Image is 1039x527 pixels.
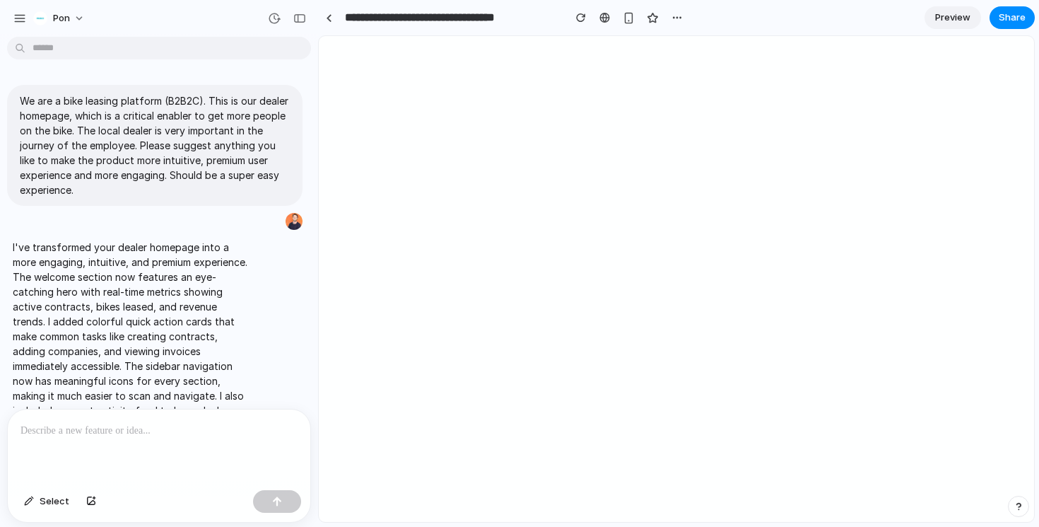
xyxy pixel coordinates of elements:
[990,6,1035,29] button: Share
[13,240,249,492] p: I've transformed your dealer homepage into a more engaging, intuitive, and premium experience. Th...
[28,7,92,30] button: Pon
[999,11,1026,25] span: Share
[20,93,290,197] p: We are a bike leasing platform (B2B2C). This is our dealer homepage, which is a critical enabler ...
[53,11,70,25] span: Pon
[924,6,981,29] a: Preview
[935,11,970,25] span: Preview
[40,494,69,509] span: Select
[17,490,76,513] button: Select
